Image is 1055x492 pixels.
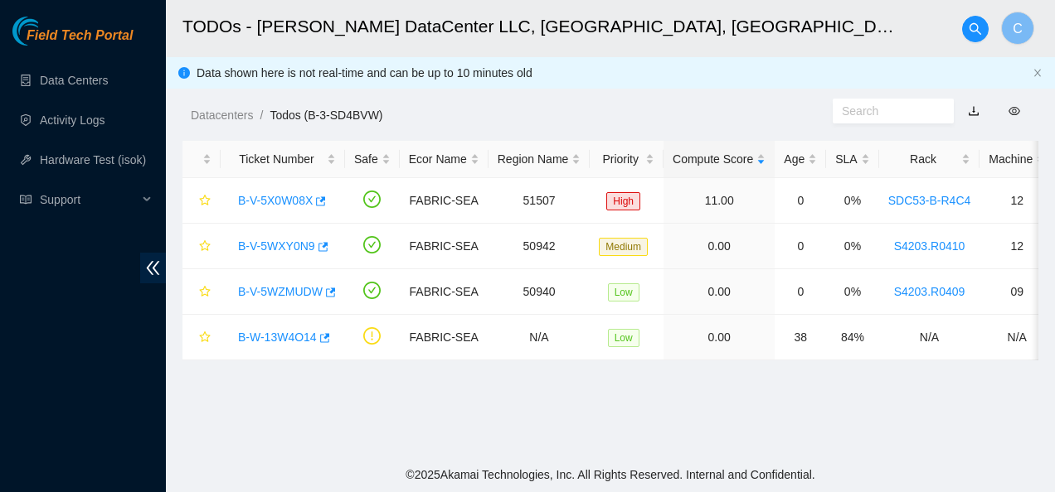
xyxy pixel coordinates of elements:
span: eye [1009,105,1020,117]
span: check-circle [363,191,381,208]
button: star [192,278,211,305]
span: double-left [140,253,166,283]
td: FABRIC-SEA [400,224,489,269]
td: FABRIC-SEA [400,269,489,315]
td: 0.00 [664,269,775,315]
span: Medium [599,238,648,256]
span: star [199,240,211,253]
button: star [192,324,211,350]
span: exclamation-circle [363,327,381,345]
td: 50942 [489,224,591,269]
span: Support [40,183,138,216]
td: N/A [879,315,980,360]
a: Datacenters [191,109,253,122]
span: close [1033,68,1043,78]
img: Akamai Technologies [12,17,84,46]
td: N/A [980,315,1054,360]
footer: © 2025 Akamai Technologies, Inc. All Rights Reserved. Internal and Confidential. [166,457,1055,492]
td: FABRIC-SEA [400,178,489,224]
a: Data Centers [40,74,108,87]
td: 51507 [489,178,591,224]
button: search [962,16,989,42]
span: star [199,286,211,299]
span: / [260,109,263,122]
a: SDC53-B-R4C4 [888,194,971,207]
a: Hardware Test (isok) [40,153,146,166]
a: B-V-5WZMUDW [238,285,323,298]
a: Akamai TechnologiesField Tech Portal [12,30,133,51]
td: 0.00 [664,224,775,269]
a: B-V-5X0W08X [238,194,313,207]
td: 0 [775,269,826,315]
td: 0 [775,224,826,269]
a: Activity Logs [40,113,105,127]
td: 0% [826,178,878,224]
span: Field Tech Portal [27,28,133,44]
td: 0.00 [664,315,775,360]
a: S4203.R0410 [894,239,965,253]
a: download [968,104,980,118]
td: 0% [826,224,878,269]
span: star [199,331,211,345]
a: B-V-5WXY0N9 [238,239,315,253]
td: 84% [826,315,878,360]
a: B-W-13W4O14 [238,330,317,344]
td: 11.00 [664,178,775,224]
td: 50940 [489,269,591,315]
span: Low [608,329,639,347]
span: read [20,194,32,205]
td: 12 [980,178,1054,224]
button: C [1001,12,1034,45]
input: Search [842,102,931,120]
span: C [1013,18,1023,39]
td: 38 [775,315,826,360]
td: 0% [826,269,878,315]
td: N/A [489,315,591,360]
button: download [955,98,992,124]
span: Low [608,283,639,301]
td: 09 [980,269,1054,315]
button: close [1033,68,1043,79]
span: check-circle [363,236,381,253]
span: check-circle [363,282,381,299]
span: star [199,195,211,208]
td: 12 [980,224,1054,269]
span: High [606,192,640,210]
button: star [192,187,211,214]
span: search [963,22,988,36]
a: S4203.R0409 [894,285,965,298]
button: star [192,233,211,259]
td: 0 [775,178,826,224]
a: Todos (B-3-SD4BVW) [270,109,382,122]
td: FABRIC-SEA [400,315,489,360]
